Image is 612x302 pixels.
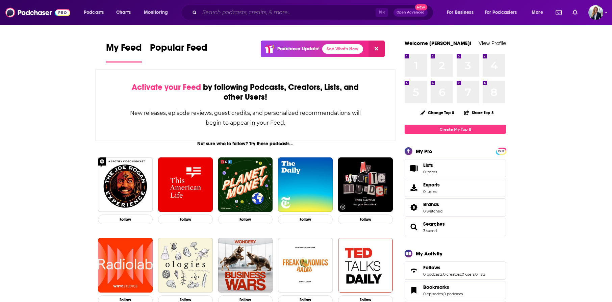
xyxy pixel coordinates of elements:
[407,183,420,193] span: Exports
[200,7,376,18] input: Search podcasts, credits, & more...
[485,8,517,17] span: For Podcasters
[405,261,506,280] span: Follows
[338,238,393,293] img: TED Talks Daily
[423,221,445,227] a: Searches
[416,148,432,154] div: My Pro
[475,272,475,277] span: ,
[278,238,333,293] img: Freakonomics Radio
[158,215,213,224] button: Follow
[497,148,505,153] a: PRO
[423,284,449,290] span: Bookmarks
[588,5,603,20] button: Show profile menu
[405,179,506,197] a: Exports
[397,11,425,14] span: Open Advanced
[588,5,603,20] img: User Profile
[218,238,273,293] img: Business Wars
[278,157,333,212] a: The Daily
[338,215,393,224] button: Follow
[462,272,475,277] a: 0 users
[532,8,543,17] span: More
[423,265,485,271] a: Follows
[393,8,428,17] button: Open AdvancedNew
[443,292,463,296] a: 0 podcasts
[338,157,393,212] img: My Favorite Murder with Karen Kilgariff and Georgia Hardstark
[98,215,153,224] button: Follow
[480,7,527,18] button: open menu
[423,209,442,213] a: 0 watched
[416,108,458,117] button: Change Top 8
[405,125,506,134] a: Create My Top 8
[570,7,580,18] a: Show notifications dropdown
[407,266,420,275] a: Follows
[405,218,506,236] span: Searches
[98,157,153,212] img: The Joe Rogan Experience
[442,272,443,277] span: ,
[407,203,420,212] a: Brands
[423,182,440,188] span: Exports
[139,7,177,18] button: open menu
[497,149,505,154] span: PRO
[106,42,142,62] a: My Feed
[479,40,506,46] a: View Profile
[415,4,427,10] span: New
[407,222,420,232] a: Searches
[423,162,437,168] span: Lists
[407,163,420,173] span: Lists
[442,7,482,18] button: open menu
[416,250,442,257] div: My Activity
[218,157,273,212] img: Planet Money
[79,7,112,18] button: open menu
[407,285,420,295] a: Bookmarks
[150,42,207,62] a: Popular Feed
[443,272,461,277] a: 0 creators
[322,44,363,54] a: See What's New
[106,42,142,57] span: My Feed
[423,201,439,207] span: Brands
[588,5,603,20] span: Logged in as carolynchauncey
[423,292,443,296] a: 0 episodes
[405,198,506,217] span: Brands
[218,215,273,224] button: Follow
[405,159,506,177] a: Lists
[423,284,463,290] a: Bookmarks
[423,189,440,194] span: 0 items
[423,201,442,207] a: Brands
[112,7,135,18] a: Charts
[405,281,506,299] span: Bookmarks
[277,46,320,52] p: Podchaser Update!
[144,8,168,17] span: Monitoring
[405,40,471,46] a: Welcome [PERSON_NAME]!
[132,82,201,92] span: Activate your Feed
[158,238,213,293] a: Ologies with Alie Ward
[129,108,361,128] div: New releases, episode reviews, guest credits, and personalized recommendations will begin to appe...
[84,8,104,17] span: Podcasts
[376,8,388,17] span: ⌘ K
[447,8,474,17] span: For Business
[129,82,361,102] div: by following Podcasts, Creators, Lists, and other Users!
[5,6,70,19] img: Podchaser - Follow, Share and Rate Podcasts
[150,42,207,57] span: Popular Feed
[116,8,131,17] span: Charts
[423,272,442,277] a: 0 podcasts
[527,7,552,18] button: open menu
[423,265,440,271] span: Follows
[423,162,433,168] span: Lists
[158,157,213,212] img: This American Life
[475,272,485,277] a: 0 lists
[464,106,494,119] button: Share Top 8
[98,238,153,293] img: Radiolab
[553,7,564,18] a: Show notifications dropdown
[278,215,333,224] button: Follow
